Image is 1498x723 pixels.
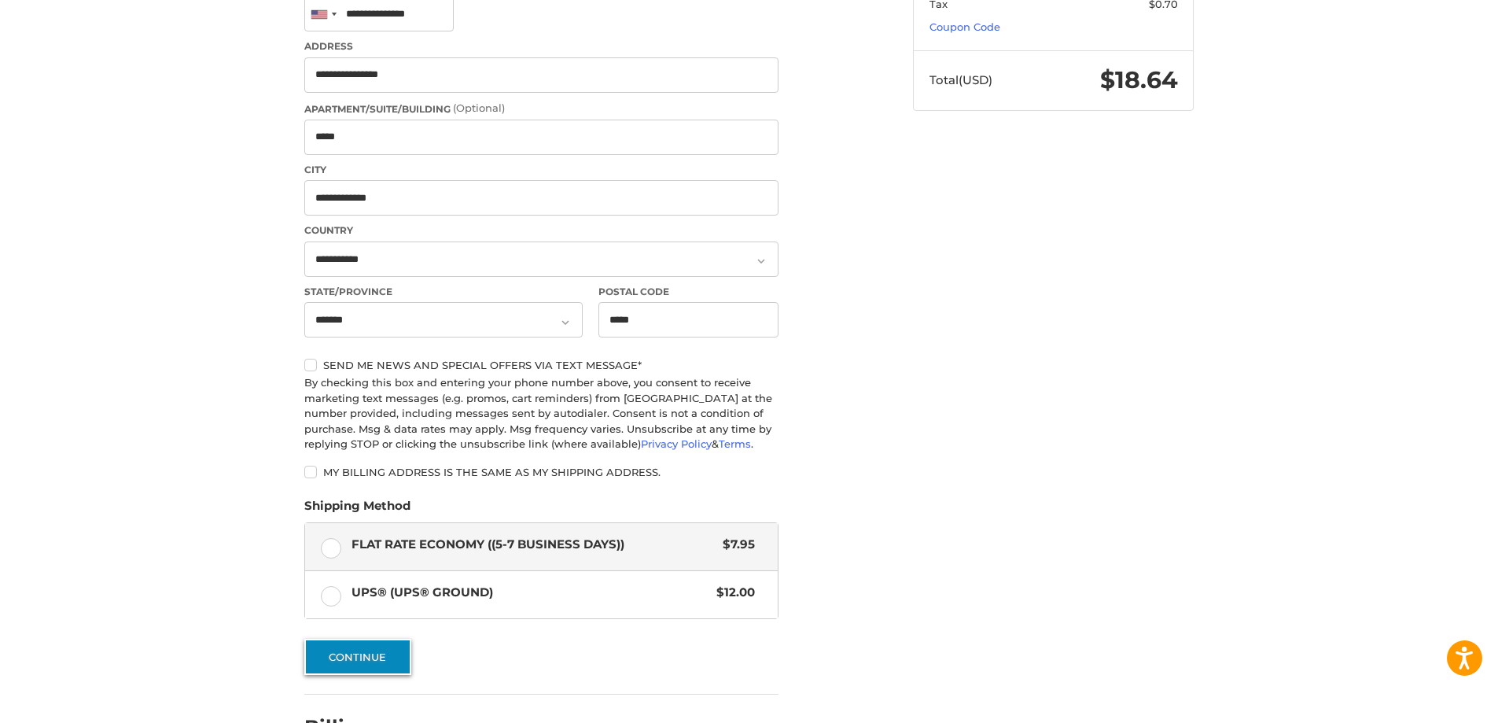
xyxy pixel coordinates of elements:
[304,223,778,238] label: Country
[719,437,751,450] a: Terms
[304,359,778,371] label: Send me news and special offers via text message*
[304,375,778,452] div: By checking this box and entering your phone number above, you consent to receive marketing text ...
[598,285,779,299] label: Postal Code
[709,584,755,602] span: $12.00
[1100,65,1178,94] span: $18.64
[351,584,709,602] span: UPS® (UPS® Ground)
[453,101,505,114] small: (Optional)
[641,437,712,450] a: Privacy Policy
[304,163,778,177] label: City
[304,101,778,116] label: Apartment/Suite/Building
[715,536,755,554] span: $7.95
[304,466,778,478] label: My billing address is the same as my shipping address.
[929,20,1000,33] a: Coupon Code
[304,285,583,299] label: State/Province
[304,639,411,675] button: Continue
[929,72,992,87] span: Total (USD)
[351,536,716,554] span: Flat Rate Economy ((5-7 Business Days))
[304,39,778,53] label: Address
[304,497,410,522] legend: Shipping Method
